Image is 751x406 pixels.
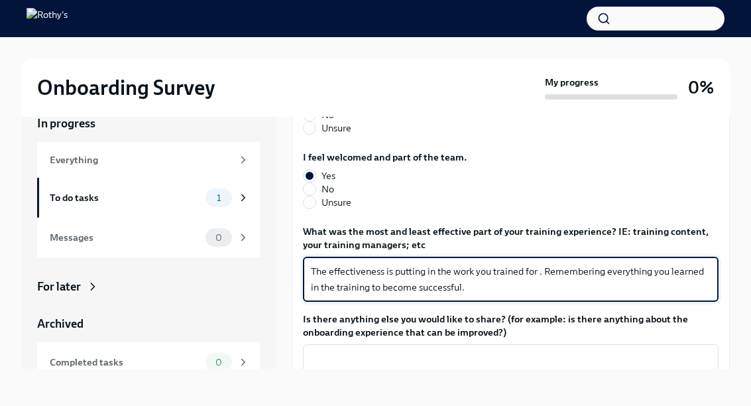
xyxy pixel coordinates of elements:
div: Completed tasks [50,355,200,370]
a: To do tasks1 [37,178,260,218]
img: Rothy's [27,8,68,29]
a: Archived [37,316,260,332]
span: 0 [207,233,230,243]
label: What was the most and least effective part of your training experience? IE: training content, you... [303,225,719,251]
a: Completed tasks0 [37,342,260,382]
textarea: The effectiveness is putting in the work you trained for . Remembering everything you learned in ... [311,263,711,295]
span: 1 [209,193,229,203]
div: To do tasks [50,190,200,205]
a: For later [37,279,260,295]
div: Everything [50,153,232,167]
span: Unsure [321,121,351,135]
a: Messages0 [37,218,260,257]
span: Yes [321,169,335,182]
div: For later [37,279,81,295]
h3: 0% [688,76,714,100]
label: I feel welcomed and part of the team. [303,151,467,164]
div: Messages [50,230,200,245]
span: No [321,182,334,196]
a: Everything [37,142,260,178]
span: 0 [207,358,230,368]
span: Unsure [321,196,351,209]
h2: Onboarding Survey [37,74,215,101]
strong: My progress [545,76,599,89]
a: In progress [37,115,260,131]
label: Is there anything else you would like to share? (for example: is there anything about the onboard... [303,312,719,339]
